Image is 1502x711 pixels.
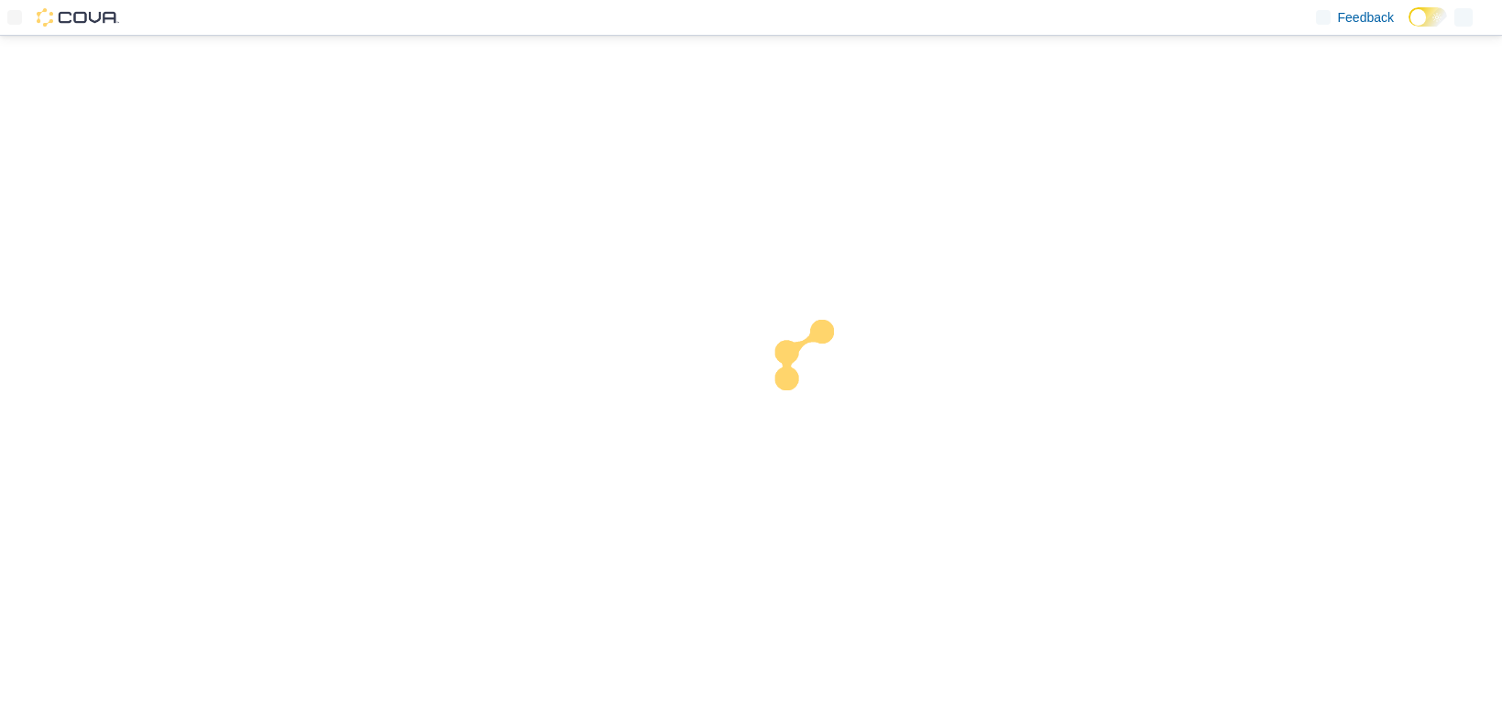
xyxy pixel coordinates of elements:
img: Cova [37,8,119,27]
img: cova-loader [751,306,889,443]
span: Feedback [1338,8,1394,27]
input: Dark Mode [1409,7,1447,27]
